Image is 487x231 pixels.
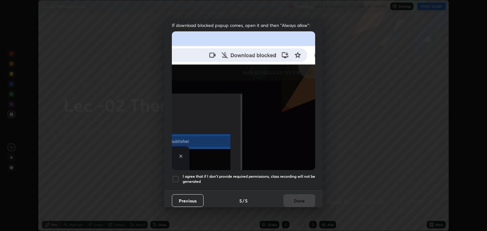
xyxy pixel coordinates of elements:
[172,31,315,170] img: downloads-permission-blocked.gif
[172,22,315,28] span: If download blocked popup comes, open it and then "Always allow":
[183,174,315,184] h5: I agree that if I don't provide required permissions, class recording will not be generated
[245,197,248,204] h4: 5
[239,197,242,204] h4: 5
[172,194,204,207] button: Previous
[243,197,244,204] h4: /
